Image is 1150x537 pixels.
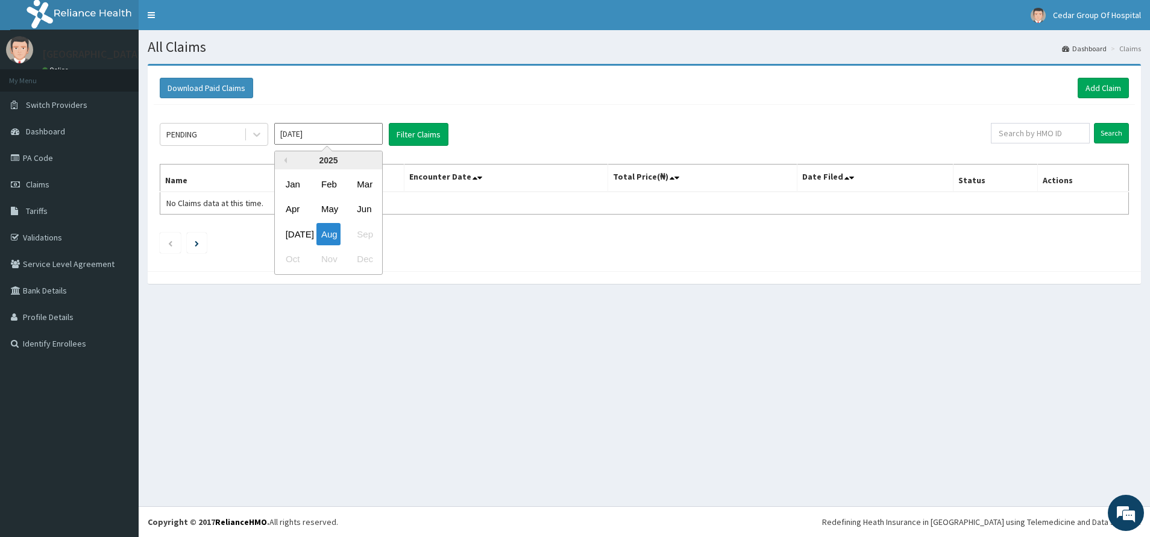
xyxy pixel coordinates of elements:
button: Previous Year [281,157,287,163]
a: Next page [195,237,199,248]
a: Online [42,66,71,74]
footer: All rights reserved. [139,506,1150,537]
div: month 2025-08 [275,172,382,272]
a: RelianceHMO [215,517,267,527]
div: Choose March 2025 [352,173,376,195]
th: Total Price(₦) [608,165,797,192]
div: PENDING [166,128,197,140]
div: Choose June 2025 [352,198,376,221]
div: 2025 [275,151,382,169]
button: Download Paid Claims [160,78,253,98]
a: Dashboard [1062,43,1107,54]
span: Tariffs [26,206,48,216]
div: Choose May 2025 [316,198,341,221]
a: Add Claim [1078,78,1129,98]
th: Status [954,165,1038,192]
strong: Copyright © 2017 . [148,517,269,527]
div: Choose January 2025 [281,173,305,195]
button: Filter Claims [389,123,448,146]
span: No Claims data at this time. [166,198,263,209]
div: Choose April 2025 [281,198,305,221]
th: Actions [1037,165,1128,192]
th: Encounter Date [404,165,608,192]
span: Claims [26,179,49,190]
th: Date Filed [797,165,953,192]
a: Previous page [168,237,173,248]
input: Search by HMO ID [991,123,1090,143]
div: Choose August 2025 [316,223,341,245]
th: Name [160,165,404,192]
span: Dashboard [26,126,65,137]
img: User Image [6,36,33,63]
div: Choose July 2025 [281,223,305,245]
p: [GEOGRAPHIC_DATA] [42,49,142,60]
img: User Image [1031,8,1046,23]
span: Cedar Group Of Hospital [1053,10,1141,20]
span: Switch Providers [26,99,87,110]
div: Redefining Heath Insurance in [GEOGRAPHIC_DATA] using Telemedicine and Data Science! [822,516,1141,528]
li: Claims [1108,43,1141,54]
input: Select Month and Year [274,123,383,145]
h1: All Claims [148,39,1141,55]
input: Search [1094,123,1129,143]
div: Choose February 2025 [316,173,341,195]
